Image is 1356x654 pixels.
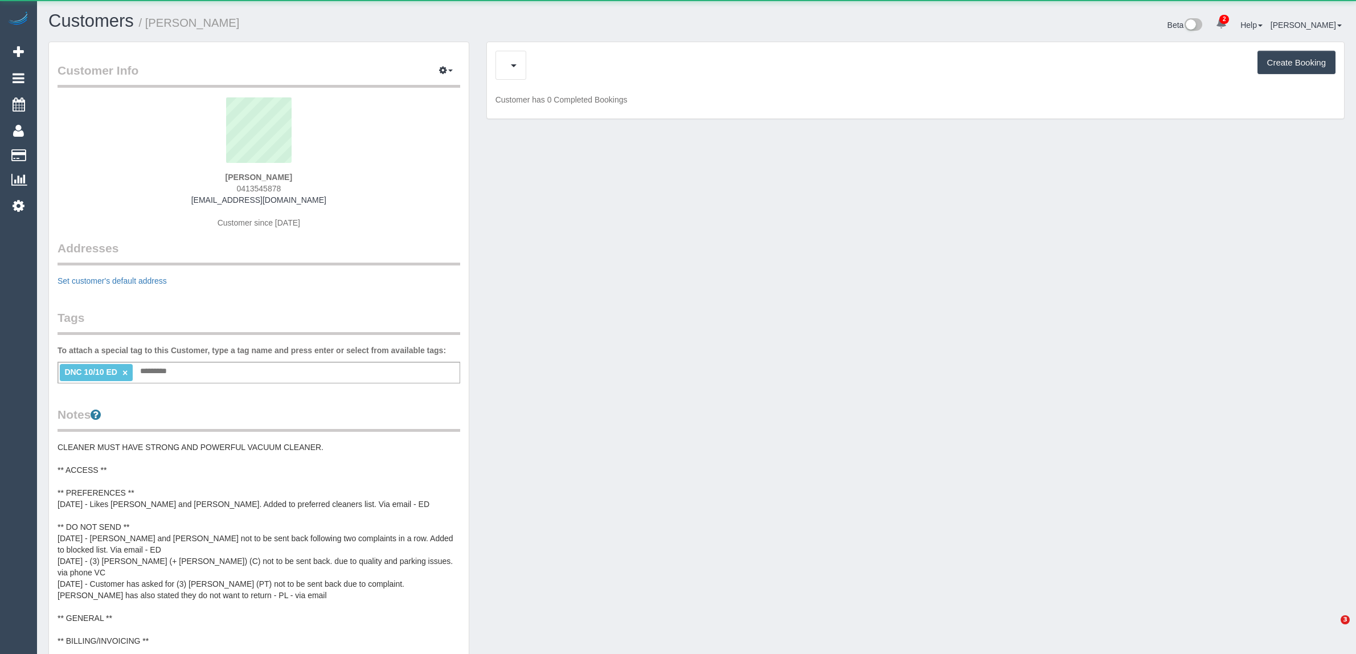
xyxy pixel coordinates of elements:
[122,368,128,378] a: ×
[58,276,167,285] a: Set customer's default address
[236,184,281,193] span: 0413545878
[58,442,460,647] pre: CLEANER MUST HAVE STRONG AND POWERFUL VACUUM CLEANER. ** ACCESS ** ** PREFERENCES ** [DATE] - Lik...
[1271,21,1342,30] a: [PERSON_NAME]
[1257,51,1335,75] button: Create Booking
[64,367,117,377] span: DNC 10/10 ED
[58,406,460,432] legend: Notes
[7,11,30,27] img: Automaid Logo
[58,309,460,335] legend: Tags
[58,345,446,356] label: To attach a special tag to this Customer, type a tag name and press enter or select from availabl...
[1167,21,1203,30] a: Beta
[139,17,240,29] small: / [PERSON_NAME]
[1341,615,1350,624] span: 3
[58,62,460,88] legend: Customer Info
[1183,18,1202,33] img: New interface
[1240,21,1263,30] a: Help
[495,94,1335,105] p: Customer has 0 Completed Bookings
[48,11,134,31] a: Customers
[1210,11,1232,36] a: 2
[1219,15,1229,24] span: 2
[218,218,300,227] span: Customer since [DATE]
[226,173,292,182] strong: [PERSON_NAME]
[1317,615,1345,643] iframe: Intercom live chat
[191,195,326,205] a: [EMAIL_ADDRESS][DOMAIN_NAME]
